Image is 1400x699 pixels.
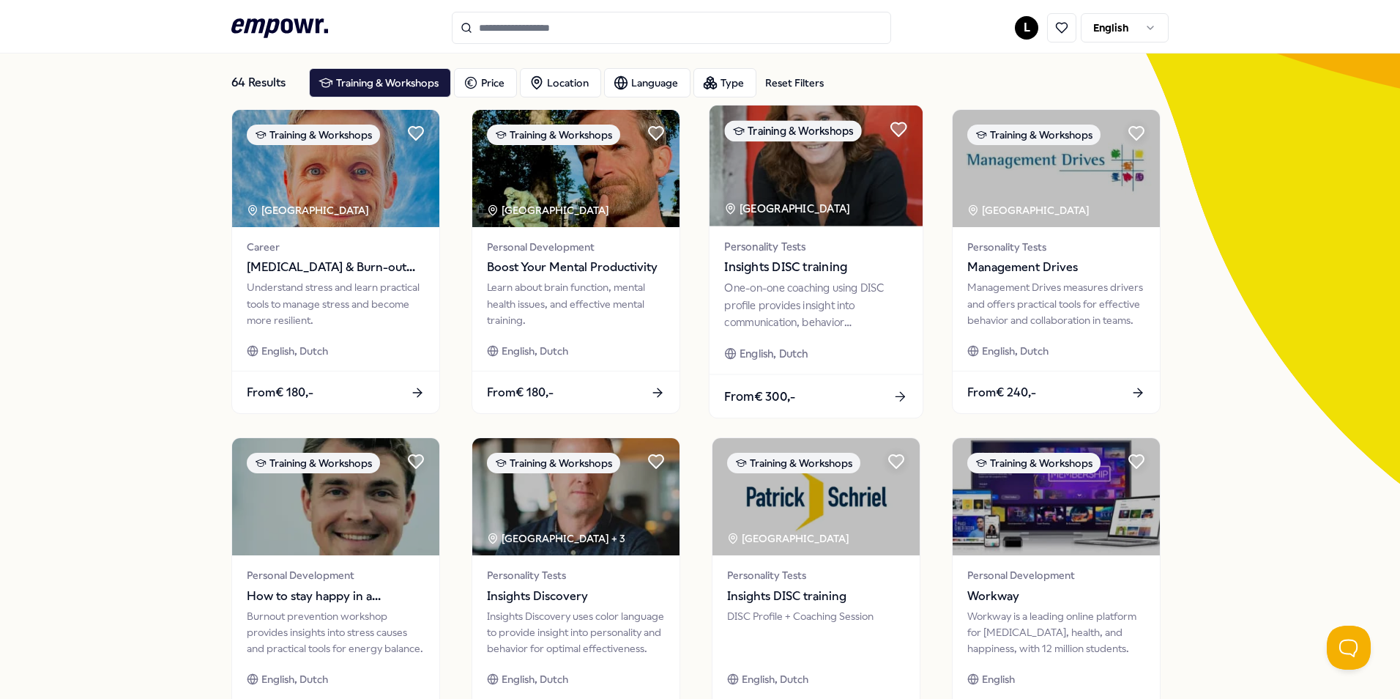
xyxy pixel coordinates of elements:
span: Career [247,239,425,255]
span: Boost Your Mental Productivity [487,258,665,277]
div: Training & Workshops [487,453,620,473]
a: package imageTraining & Workshops[GEOGRAPHIC_DATA] Career[MEDICAL_DATA] & Burn-out PreventieUnder... [231,109,440,414]
span: [MEDICAL_DATA] & Burn-out Preventie [247,258,425,277]
span: English, Dutch [742,671,808,687]
span: Personality Tests [727,567,905,583]
span: Workway [967,587,1145,606]
div: [GEOGRAPHIC_DATA] [487,202,611,218]
div: Training & Workshops [487,125,620,145]
div: Management Drives measures drivers and offers practical tools for effective behavior and collabor... [967,279,1145,328]
div: Understand stress and learn practical tools to manage stress and become more resilient. [247,279,425,328]
div: Training & Workshops [967,453,1101,473]
div: [GEOGRAPHIC_DATA] [967,202,1092,218]
span: Personal Development [247,567,425,583]
img: package image [472,438,679,555]
div: Training & Workshops [724,120,861,141]
div: Workway is a leading online platform for [MEDICAL_DATA], health, and happiness, with 12 million s... [967,608,1145,657]
iframe: Help Scout Beacon - Open [1327,626,1371,670]
div: Training & Workshops [727,453,860,473]
div: [GEOGRAPHIC_DATA] + 3 [487,530,625,547]
div: Reset Filters [765,75,824,91]
span: From € 180,- [487,383,554,402]
span: Personal Development [967,567,1145,583]
span: Insights DISC training [727,587,905,606]
span: How to stay happy in a performance society (workshop) [247,587,425,606]
div: Training & Workshops [967,125,1101,145]
div: [GEOGRAPHIC_DATA] [727,530,852,547]
input: Search for products, categories or subcategories [452,12,891,44]
span: From € 300,- [724,387,795,406]
button: L [1015,16,1038,40]
div: Training & Workshops [247,453,380,473]
button: Location [520,68,601,97]
div: Learn about brain function, mental health issues, and effective mental training. [487,279,665,328]
span: English, Dutch [502,671,568,687]
button: Training & Workshops [309,68,451,97]
span: English, Dutch [982,343,1049,359]
span: English, Dutch [740,345,808,362]
img: package image [712,438,920,555]
div: Burnout prevention workshop provides insights into stress causes and practical tools for energy b... [247,608,425,657]
img: package image [232,438,439,555]
span: English, Dutch [261,671,328,687]
div: 64 Results [231,68,297,97]
a: package imageTraining & Workshops[GEOGRAPHIC_DATA] Personal DevelopmentBoost Your Mental Producti... [472,109,680,414]
span: English, Dutch [261,343,328,359]
div: One-on-one coaching using DISC profile provides insight into communication, behavior preferences,... [724,280,907,330]
span: Personality Tests [724,238,907,255]
img: package image [953,438,1160,555]
img: package image [710,106,923,226]
div: Training & Workshops [247,125,380,145]
button: Price [454,68,517,97]
button: Language [604,68,690,97]
span: Personality Tests [967,239,1145,255]
div: [GEOGRAPHIC_DATA] [247,202,371,218]
span: Personality Tests [487,567,665,583]
div: DISC Profile + Coaching Session [727,608,905,657]
img: package image [472,110,679,227]
span: Personal Development [487,239,665,255]
div: [GEOGRAPHIC_DATA] [724,200,852,217]
span: Insights DISC training [724,258,907,277]
button: Type [693,68,756,97]
a: package imageTraining & Workshops[GEOGRAPHIC_DATA] Personality TestsInsights DISC trainingOne-on-... [709,105,924,419]
span: From € 180,- [247,383,313,402]
img: package image [953,110,1160,227]
span: From € 240,- [967,383,1036,402]
img: package image [232,110,439,227]
span: Management Drives [967,258,1145,277]
span: English, Dutch [502,343,568,359]
span: Insights Discovery [487,587,665,606]
span: English [982,671,1015,687]
div: Insights Discovery uses color language to provide insight into personality and behavior for optim... [487,608,665,657]
a: package imageTraining & Workshops[GEOGRAPHIC_DATA] Personality TestsManagement DrivesManagement D... [952,109,1161,414]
